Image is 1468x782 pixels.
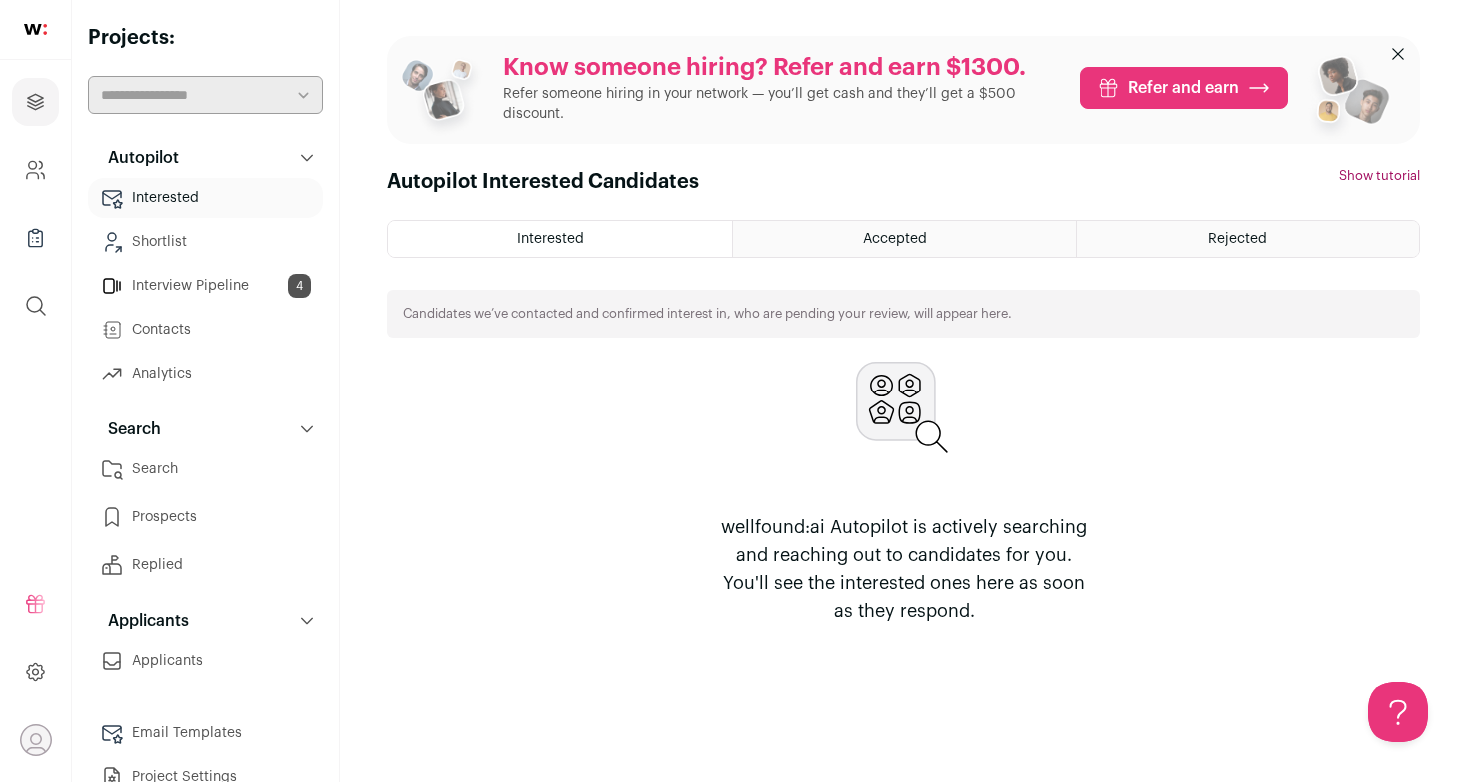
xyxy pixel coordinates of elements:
[88,138,323,178] button: Autopilot
[733,221,1076,257] a: Accepted
[88,601,323,641] button: Applicants
[387,168,699,196] h1: Autopilot Interested Candidates
[1080,67,1288,109] a: Refer and earn
[12,78,59,126] a: Projects
[1368,682,1428,742] iframe: Help Scout Beacon - Open
[863,232,927,246] span: Accepted
[96,146,179,170] p: Autopilot
[12,146,59,194] a: Company and ATS Settings
[1339,168,1420,184] button: Show tutorial
[503,52,1064,84] p: Know someone hiring? Refer and earn $1300.
[88,354,323,393] a: Analytics
[1208,232,1267,246] span: Rejected
[20,724,52,756] button: Open dropdown
[88,310,323,350] a: Contacts
[88,449,323,489] a: Search
[88,24,323,52] h2: Projects:
[517,232,584,246] span: Interested
[88,713,323,753] a: Email Templates
[288,274,311,298] span: 4
[712,513,1096,625] p: wellfound:ai Autopilot is actively searching and reaching out to candidates for you. You'll see t...
[96,417,161,441] p: Search
[12,214,59,262] a: Company Lists
[1304,48,1392,144] img: referral_people_group_2-7c1ec42c15280f3369c0665c33c00ed472fd7f6af9dd0ec46c364f9a93ccf9a4.png
[88,222,323,262] a: Shortlist
[88,545,323,585] a: Replied
[88,266,323,306] a: Interview Pipeline4
[88,178,323,218] a: Interested
[88,641,323,681] a: Applicants
[88,409,323,449] button: Search
[96,609,189,633] p: Applicants
[24,24,47,35] img: wellfound-shorthand-0d5821cbd27db2630d0214b213865d53afaa358527fdda9d0ea32b1df1b89c2c.svg
[503,84,1064,124] p: Refer someone hiring in your network — you’ll get cash and they’ll get a $500 discount.
[88,497,323,537] a: Prospects
[399,52,487,140] img: referral_people_group_1-3817b86375c0e7f77b15e9e1740954ef64e1f78137dd7e9f4ff27367cb2cd09a.png
[403,306,1012,322] p: Candidates we’ve contacted and confirmed interest in, who are pending your review, will appear here.
[1077,221,1419,257] a: Rejected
